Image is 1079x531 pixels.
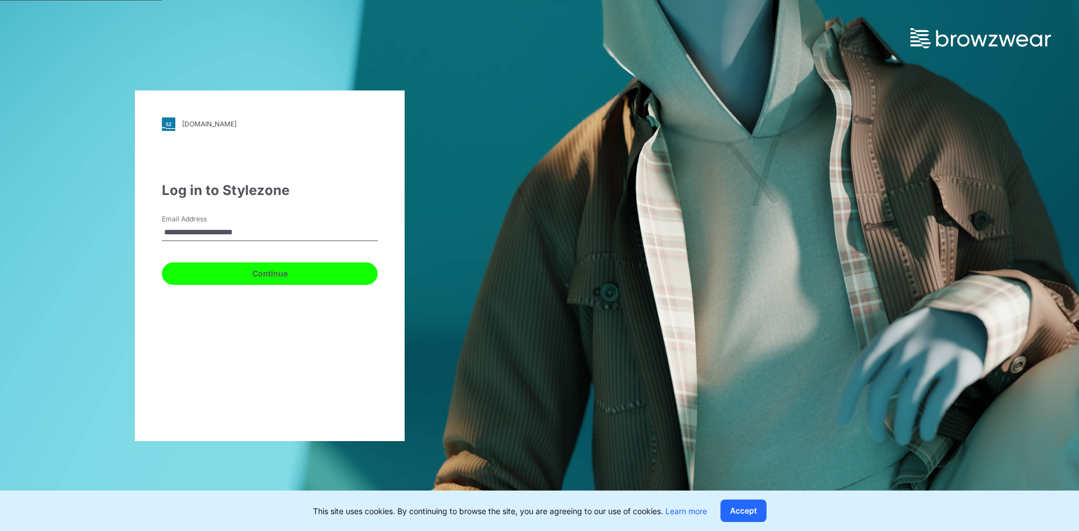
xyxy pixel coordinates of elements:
[162,117,175,131] img: svg+xml;base64,PHN2ZyB3aWR0aD0iMjgiIGhlaWdodD0iMjgiIHZpZXdCb3g9IjAgMCAyOCAyOCIgZmlsbD0ibm9uZSIgeG...
[162,180,378,201] div: Log in to Stylezone
[720,500,767,522] button: Accept
[162,117,378,131] a: [DOMAIN_NAME]
[665,506,707,516] a: Learn more
[162,262,378,285] button: Continue
[313,505,707,517] p: This site uses cookies. By continuing to browse the site, you are agreeing to our use of cookies.
[162,214,241,224] label: Email Address
[182,120,237,128] div: [DOMAIN_NAME]
[910,28,1051,48] img: browzwear-logo.73288ffb.svg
